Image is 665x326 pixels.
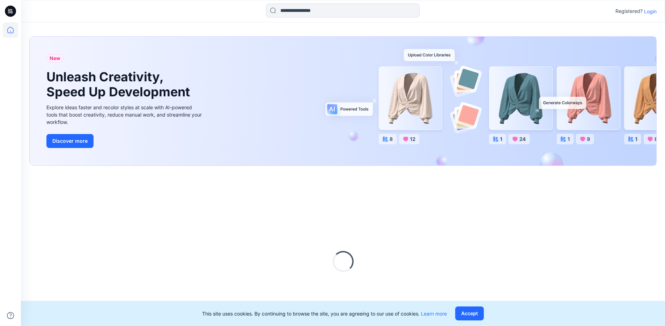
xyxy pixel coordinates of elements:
span: New [50,54,60,62]
div: Explore ideas faster and recolor styles at scale with AI-powered tools that boost creativity, red... [46,104,204,126]
p: This site uses cookies. By continuing to browse the site, you are agreeing to our use of cookies. [202,310,447,317]
p: Registered? [615,7,643,15]
p: Login [644,8,657,15]
button: Discover more [46,134,94,148]
a: Learn more [421,311,447,317]
a: Discover more [46,134,204,148]
button: Accept [455,306,484,320]
h1: Unleash Creativity, Speed Up Development [46,69,193,99]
